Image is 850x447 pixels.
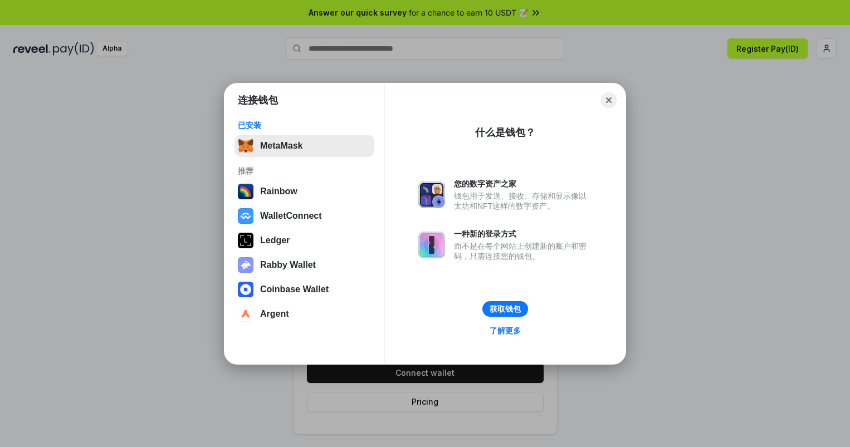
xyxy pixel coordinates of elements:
div: Rabby Wallet [260,260,316,270]
img: svg+xml,%3Csvg%20width%3D%2228%22%20height%3D%2228%22%20viewBox%3D%220%200%2028%2028%22%20fill%3D... [238,282,253,297]
div: 您的数字资产之家 [454,179,592,189]
img: svg+xml,%3Csvg%20width%3D%22120%22%20height%3D%22120%22%20viewBox%3D%220%200%20120%20120%22%20fil... [238,184,253,199]
img: svg+xml,%3Csvg%20width%3D%2228%22%20height%3D%2228%22%20viewBox%3D%220%200%2028%2028%22%20fill%3D... [238,306,253,322]
button: Coinbase Wallet [235,278,374,301]
div: 钱包用于发送、接收、存储和显示像以太坊和NFT这样的数字资产。 [454,191,592,211]
img: svg+xml,%3Csvg%20xmlns%3D%22http%3A%2F%2Fwww.w3.org%2F2000%2Fsvg%22%20fill%3D%22none%22%20viewBox... [238,257,253,273]
button: WalletConnect [235,205,374,227]
div: MetaMask [260,141,302,151]
button: Argent [235,303,374,325]
img: svg+xml,%3Csvg%20xmlns%3D%22http%3A%2F%2Fwww.w3.org%2F2000%2Fsvg%22%20fill%3D%22none%22%20viewBox... [418,181,445,208]
h1: 连接钱包 [238,94,278,107]
div: Ledger [260,235,290,245]
img: svg+xml,%3Csvg%20width%3D%2228%22%20height%3D%2228%22%20viewBox%3D%220%200%2028%2028%22%20fill%3D... [238,208,253,224]
div: 了解更多 [490,326,521,336]
div: Coinbase Wallet [260,284,329,294]
a: 了解更多 [483,323,527,338]
div: 获取钱包 [490,304,521,314]
button: Rabby Wallet [235,254,374,276]
button: 获取钱包 [482,301,528,317]
div: Rainbow [260,186,297,197]
img: svg+xml,%3Csvg%20xmlns%3D%22http%3A%2F%2Fwww.w3.org%2F2000%2Fsvg%22%20width%3D%2228%22%20height%3... [238,233,253,248]
div: 而不是在每个网站上创建新的账户和密码，只需连接您的钱包。 [454,241,592,261]
img: svg+xml,%3Csvg%20fill%3D%22none%22%20height%3D%2233%22%20viewBox%3D%220%200%2035%2033%22%20width%... [238,138,253,154]
button: Ledger [235,229,374,252]
img: svg+xml,%3Csvg%20xmlns%3D%22http%3A%2F%2Fwww.w3.org%2F2000%2Fsvg%22%20fill%3D%22none%22%20viewBox... [418,232,445,258]
div: 什么是钱包？ [475,126,535,139]
div: 推荐 [238,166,371,176]
div: 已安装 [238,120,371,130]
div: 一种新的登录方式 [454,229,592,239]
div: Argent [260,309,289,319]
button: Close [601,92,617,108]
button: MetaMask [235,135,374,157]
div: WalletConnect [260,211,322,221]
button: Rainbow [235,180,374,203]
